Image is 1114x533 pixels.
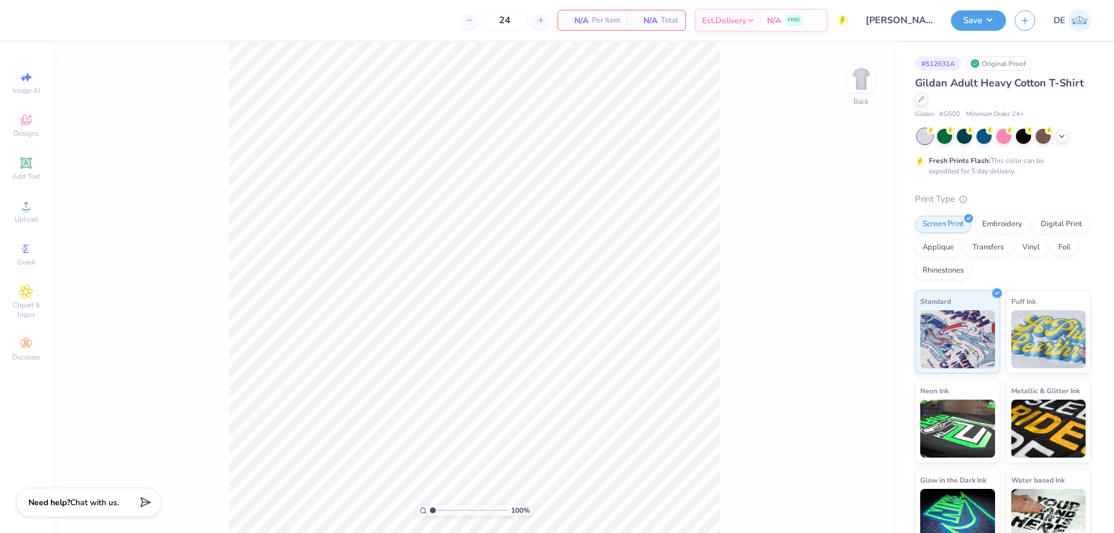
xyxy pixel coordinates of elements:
[967,56,1032,71] div: Original Proof
[788,16,800,24] span: FREE
[1011,295,1036,307] span: Puff Ink
[915,76,1084,90] span: Gildan Adult Heavy Cotton T-Shirt
[1011,310,1086,368] img: Puff Ink
[702,14,746,27] span: Est. Delivery
[1011,474,1065,486] span: Water based Ink
[767,14,781,27] span: N/A
[1033,216,1090,233] div: Digital Print
[915,56,961,71] div: # 512631A
[28,497,70,508] strong: Need help?
[17,258,35,267] span: Greek
[1015,239,1047,256] div: Vinyl
[849,67,873,90] img: Back
[920,385,949,397] span: Neon Ink
[920,400,995,458] img: Neon Ink
[915,216,971,233] div: Screen Print
[1011,385,1080,397] span: Metallic & Glitter Ink
[975,216,1030,233] div: Embroidery
[915,193,1091,206] div: Print Type
[634,14,657,27] span: N/A
[920,310,995,368] img: Standard
[920,474,986,486] span: Glow in the Dark Ink
[966,110,1024,119] span: Minimum Order: 24 +
[482,10,527,31] input: – –
[15,215,38,224] span: Upload
[951,10,1006,31] button: Save
[915,239,961,256] div: Applique
[857,9,942,32] input: Untitled Design
[511,505,530,516] span: 100 %
[592,14,620,27] span: Per Item
[12,353,40,362] span: Decorate
[6,300,46,319] span: Clipart & logos
[70,497,119,508] span: Chat with us.
[1011,400,1086,458] img: Metallic & Glitter Ink
[661,14,678,27] span: Total
[12,172,40,181] span: Add Text
[915,110,934,119] span: Gildan
[1054,14,1065,27] span: DE
[565,14,588,27] span: N/A
[13,129,39,138] span: Designs
[929,156,990,165] strong: Fresh Prints Flash:
[915,262,971,280] div: Rhinestones
[13,86,40,95] span: Image AI
[853,96,869,107] div: Back
[965,239,1011,256] div: Transfers
[1051,239,1078,256] div: Foil
[920,295,951,307] span: Standard
[929,155,1072,176] div: This color can be expedited for 5 day delivery.
[1068,9,1091,32] img: Djian Evardoni
[1054,9,1091,32] a: DE
[939,110,960,119] span: # G500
